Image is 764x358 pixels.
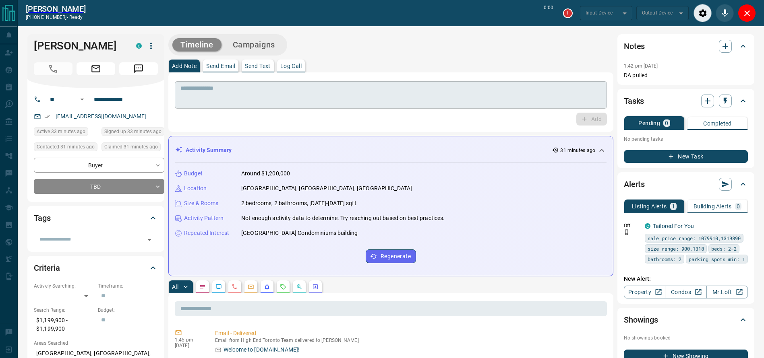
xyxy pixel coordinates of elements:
button: Open [77,95,87,104]
span: size range: 900,1318 [648,245,704,253]
button: Regenerate [366,249,416,263]
div: Activity Summary31 minutes ago [175,143,607,158]
svg: Agent Actions [312,284,319,290]
button: Open [144,234,155,245]
p: Timeframe: [98,282,158,290]
p: Email - Delivered [215,329,604,337]
p: Size & Rooms [184,199,219,208]
p: 1:45 pm [175,337,203,343]
p: Activity Summary [186,146,232,154]
div: TBD [34,179,164,194]
span: Contacted 31 minutes ago [37,143,95,151]
p: Search Range: [34,307,94,314]
p: Budget: [98,307,158,314]
span: Active 33 minutes ago [37,128,85,136]
p: 1:42 pm [DATE] [624,63,658,69]
svg: Push Notification Only [624,229,629,235]
p: All [172,284,178,290]
div: Alerts [624,175,748,194]
a: Tailored For You [653,223,694,229]
h2: Criteria [34,261,60,274]
p: Email from High End Toronto Team delivered to [PERSON_NAME] [215,337,604,343]
p: New Alert: [624,275,748,283]
p: 31 minutes ago [560,147,595,154]
p: 0:00 [544,4,553,22]
p: Location [184,184,207,193]
p: [DATE] [175,343,203,348]
p: Completed [703,121,732,126]
div: Mute [716,4,734,22]
a: Mr.Loft [706,286,748,298]
span: Claimed 31 minutes ago [104,143,158,151]
a: [PERSON_NAME] [26,4,86,14]
svg: Lead Browsing Activity [215,284,222,290]
h2: Notes [624,40,645,53]
span: Signed up 33 minutes ago [104,128,161,136]
p: Budget [184,169,203,178]
p: Send Email [206,63,235,69]
h2: Showings [624,313,658,326]
div: Mon Oct 13 2025 [101,127,164,138]
svg: Listing Alerts [264,284,270,290]
p: Building Alerts [694,204,732,209]
span: Call [34,62,72,75]
p: 1 [672,204,675,209]
svg: Requests [280,284,286,290]
p: Listing Alerts [632,204,667,209]
span: ready [69,14,83,20]
p: $1,199,900 - $1,199,900 [34,314,94,335]
h2: Tasks [624,95,644,107]
div: Mon Oct 13 2025 [34,127,97,138]
p: 2 bedrooms, 2 bathrooms, [DATE]-[DATE] sqft [241,199,356,208]
p: Pending [638,120,660,126]
span: beds: 2-2 [711,245,737,253]
div: Buyer [34,158,164,173]
p: Off [624,222,640,229]
div: condos.ca [645,223,650,229]
a: Property [624,286,665,298]
p: Areas Searched: [34,339,158,347]
span: parking spots min: 1 [689,255,745,263]
div: Audio Settings [694,4,712,22]
p: Around $1,200,000 [241,169,290,178]
p: Activity Pattern [184,214,224,222]
p: DA pulled [624,71,748,80]
span: Email [77,62,115,75]
a: [EMAIL_ADDRESS][DOMAIN_NAME] [56,113,147,119]
p: Welcome to [DOMAIN_NAME]! [224,346,300,354]
p: Send Text [245,63,271,69]
button: New Task [624,150,748,163]
div: Tasks [624,91,748,111]
p: Log Call [280,63,302,69]
p: 0 [737,204,740,209]
p: [PHONE_NUMBER] - [26,14,86,21]
p: [GEOGRAPHIC_DATA] Condominiums building [241,229,358,237]
p: Actively Searching: [34,282,94,290]
p: Repeated Interest [184,229,229,237]
button: Campaigns [225,38,283,51]
div: Tags [34,208,158,228]
h1: [PERSON_NAME] [34,39,124,52]
svg: Notes [199,284,206,290]
span: bathrooms: 2 [648,255,681,263]
div: condos.ca [136,43,142,49]
svg: Calls [232,284,238,290]
svg: Opportunities [296,284,302,290]
h2: Alerts [624,178,645,191]
span: Message [119,62,158,75]
h2: Tags [34,212,50,224]
span: sale price range: 1079910,1319890 [648,234,741,242]
p: No pending tasks [624,133,748,145]
div: Mon Oct 13 2025 [34,142,97,154]
div: Showings [624,310,748,329]
div: Close [738,4,756,22]
svg: Email Verified [44,114,50,119]
p: [GEOGRAPHIC_DATA], [GEOGRAPHIC_DATA], [GEOGRAPHIC_DATA] [241,184,412,193]
button: Timeline [172,38,222,51]
div: Criteria [34,258,158,278]
div: Mon Oct 13 2025 [101,142,164,154]
p: Add Note [172,63,197,69]
a: Condos [665,286,706,298]
p: 0 [665,120,668,126]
